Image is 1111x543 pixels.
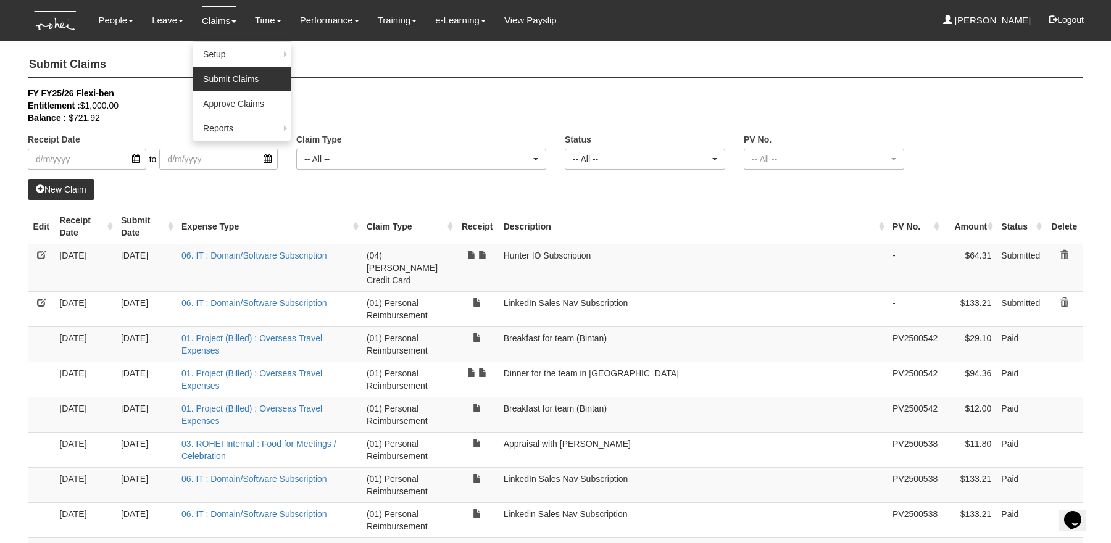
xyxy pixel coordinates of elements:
div: -- All -- [752,153,889,165]
td: (01) Personal Reimbursement [362,362,456,397]
a: New Claim [28,179,94,200]
th: Status : activate to sort column ascending [996,209,1045,244]
td: (01) Personal Reimbursement [362,432,456,467]
td: (01) Personal Reimbursement [362,397,456,432]
td: PV2500542 [888,397,942,432]
label: Receipt Date [28,133,80,146]
td: Paid [996,467,1045,502]
td: Paid [996,432,1045,467]
td: $64.31 [942,244,996,291]
td: Hunter IO Subscription [499,244,888,291]
td: PV2500542 [888,326,942,362]
label: Claim Type [296,133,342,146]
td: (01) Personal Reimbursement [362,291,456,326]
input: d/m/yyyy [159,149,278,170]
td: (01) Personal Reimbursement [362,467,456,502]
td: [DATE] [116,326,177,362]
div: $1,000.00 [28,99,1065,112]
label: PV No. [744,133,772,146]
th: Description : activate to sort column ascending [499,209,888,244]
td: Paid [996,362,1045,397]
td: $133.21 [942,467,996,502]
a: Setup [193,42,291,67]
iframe: chat widget [1059,494,1099,531]
td: $133.21 [942,502,996,537]
td: $94.36 [942,362,996,397]
a: Submit Claims [193,67,291,91]
td: Breakfast for team (Bintan) [499,397,888,432]
a: People [98,6,133,35]
th: Receipt [456,209,499,244]
a: 06. IT : Domain/Software Subscription [181,474,327,484]
td: (01) Personal Reimbursement [362,502,456,537]
a: Reports [193,116,291,141]
span: $721.92 [69,113,100,123]
b: Balance : [28,113,66,123]
a: 06. IT : Domain/Software Subscription [181,251,327,260]
td: [DATE] [54,362,116,397]
th: PV No. : activate to sort column ascending [888,209,942,244]
td: Appraisal with [PERSON_NAME] [499,432,888,467]
th: Receipt Date : activate to sort column ascending [54,209,116,244]
td: [DATE] [116,432,177,467]
td: (04) [PERSON_NAME] Credit Card [362,244,456,291]
th: Expense Type : activate to sort column ascending [177,209,362,244]
td: Breakfast for team (Bintan) [499,326,888,362]
td: [DATE] [54,397,116,432]
a: 01. Project (Billed) : Overseas Travel Expenses [181,333,322,355]
td: Submitted [996,291,1045,326]
td: [DATE] [54,467,116,502]
td: [DATE] [54,502,116,537]
div: -- All -- [304,153,531,165]
td: [DATE] [116,244,177,291]
td: [DATE] [54,291,116,326]
td: [DATE] [116,502,177,537]
button: -- All -- [296,149,546,170]
td: - [888,291,942,326]
td: $29.10 [942,326,996,362]
td: PV2500538 [888,502,942,537]
a: Approve Claims [193,91,291,116]
td: PV2500538 [888,467,942,502]
th: Edit [28,209,54,244]
a: [PERSON_NAME] [943,6,1031,35]
span: to [146,149,160,170]
th: Delete [1045,209,1083,244]
a: Performance [300,6,359,35]
a: Training [378,6,417,35]
td: Paid [996,502,1045,537]
td: LinkedIn Sales Nav Subscription [499,291,888,326]
button: -- All -- [565,149,725,170]
a: 03. ROHEI Internal : Food for Meetings / Celebration [181,439,336,461]
td: LinkedIn Sales Nav Subscription [499,467,888,502]
td: PV2500542 [888,362,942,397]
td: Paid [996,326,1045,362]
b: FY FY25/26 Flexi-ben [28,88,114,98]
td: [DATE] [54,244,116,291]
td: [DATE] [54,326,116,362]
th: Amount : activate to sort column ascending [942,209,996,244]
td: Dinner for the team in [GEOGRAPHIC_DATA] [499,362,888,397]
td: Submitted [996,244,1045,291]
td: [DATE] [116,291,177,326]
td: [DATE] [54,432,116,467]
td: $11.80 [942,432,996,467]
h4: Submit Claims [28,52,1083,78]
td: [DATE] [116,362,177,397]
td: [DATE] [116,467,177,502]
td: $133.21 [942,291,996,326]
td: - [888,244,942,291]
a: 01. Project (Billed) : Overseas Travel Expenses [181,368,322,391]
label: Status [565,133,591,146]
a: Time [255,6,281,35]
a: Leave [152,6,183,35]
td: PV2500538 [888,432,942,467]
th: Submit Date : activate to sort column ascending [116,209,177,244]
td: Linkedin Sales Nav Subscription [499,502,888,537]
b: Entitlement : [28,101,80,110]
a: 06. IT : Domain/Software Subscription [181,509,327,519]
a: 01. Project (Billed) : Overseas Travel Expenses [181,404,322,426]
a: Claims [202,6,236,35]
input: d/m/yyyy [28,149,146,170]
td: (01) Personal Reimbursement [362,326,456,362]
